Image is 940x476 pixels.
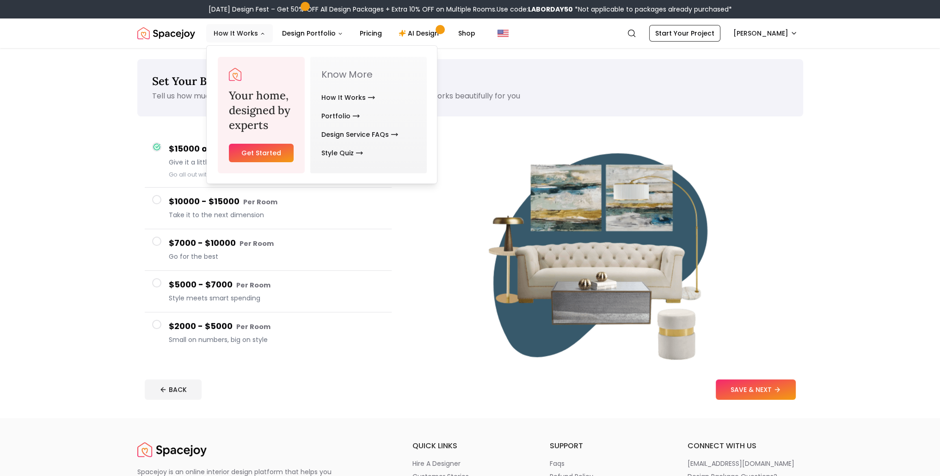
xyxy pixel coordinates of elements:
[321,68,415,81] p: Know More
[275,24,350,43] button: Design Portfolio
[550,440,665,452] h6: support
[451,24,483,43] a: Shop
[209,5,732,14] div: [DATE] Design Fest – Get 50% OFF All Design Packages + Extra 10% OFF on Multiple Rooms.
[550,459,665,468] a: faqs
[243,197,277,207] small: Per Room
[321,107,360,125] a: Portfolio
[169,195,384,208] h4: $10000 - $15000
[169,320,384,333] h4: $2000 - $5000
[207,46,438,184] div: How It Works
[169,210,384,220] span: Take it to the next dimension
[498,28,509,39] img: United States
[550,459,565,468] p: faqs
[169,158,384,167] span: Give it a little more
[206,24,483,43] nav: Main
[688,440,803,452] h6: connect with us
[716,379,796,400] button: SAVE & NEXT
[145,229,392,271] button: $7000 - $10000 Per RoomGo for the best
[145,271,392,312] button: $5000 - $7000 Per RoomStyle meets smart spending
[728,25,803,42] button: [PERSON_NAME]
[137,24,195,43] a: Spacejoy
[169,237,384,250] h4: $7000 - $10000
[236,322,270,331] small: Per Room
[169,142,384,156] h4: $15000 or More
[649,25,720,42] a: Start Your Project
[229,144,294,162] a: Get Started
[137,24,195,43] img: Spacejoy Logo
[169,252,384,261] span: Go for the best
[229,68,242,81] img: Spacejoy Logo
[412,459,528,468] a: hire a designer
[412,440,528,452] h6: quick links
[169,171,335,178] small: Go all out with premium selections and custom touches
[528,5,573,14] b: LABORDAY50
[352,24,389,43] a: Pricing
[145,135,392,188] button: $15000 or More Per RoomGive it a little moreGo all out with premium selections and custom touches
[169,293,384,303] span: Style meets smart spending
[688,459,803,468] a: [EMAIL_ADDRESS][DOMAIN_NAME]
[412,459,461,468] p: hire a designer
[240,239,274,248] small: Per Room
[229,88,294,133] h3: Your home, designed by experts
[573,5,732,14] span: *Not applicable to packages already purchased*
[321,125,398,144] a: Design Service FAQs
[229,68,242,81] a: Spacejoy
[137,18,803,48] nav: Global
[321,88,375,107] a: How It Works
[152,74,394,88] span: Set Your Budget. Big or Small, We Design It All
[169,278,384,292] h4: $5000 - $7000
[497,5,573,14] span: Use code:
[137,440,207,459] a: Spacejoy
[152,91,788,102] p: Tell us how much you'd like to invest in your space. We'll create a design that works beautifully...
[145,188,392,229] button: $10000 - $15000 Per RoomTake it to the next dimension
[236,281,270,290] small: Per Room
[145,379,202,400] button: BACK
[206,24,273,43] button: How It Works
[145,312,392,354] button: $2000 - $5000 Per RoomSmall on numbers, big on style
[137,440,207,459] img: Spacejoy Logo
[169,335,384,344] span: Small on numbers, big on style
[321,144,363,162] a: Style Quiz
[391,24,449,43] a: AI Design
[688,459,794,468] p: [EMAIL_ADDRESS][DOMAIN_NAME]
